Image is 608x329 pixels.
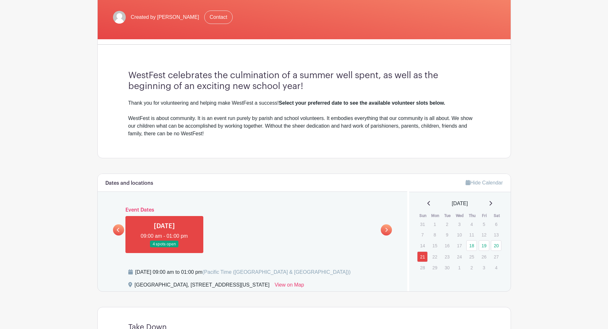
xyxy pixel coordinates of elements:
[466,213,478,219] th: Thu
[274,281,304,291] a: View on Map
[491,219,501,229] p: 6
[491,213,503,219] th: Sat
[105,180,153,186] h6: Dates and locations
[452,200,468,207] span: [DATE]
[442,219,452,229] p: 2
[454,263,465,273] p: 1
[135,281,270,291] div: [GEOGRAPHIC_DATA], [STREET_ADDRESS][US_STATE]
[479,263,489,273] p: 3
[202,269,351,275] span: (Pacific Time ([GEOGRAPHIC_DATA] & [GEOGRAPHIC_DATA]))
[466,230,477,240] p: 11
[442,241,452,250] p: 16
[131,13,199,21] span: Created by [PERSON_NAME]
[466,219,477,229] p: 4
[442,263,452,273] p: 30
[479,240,489,251] a: 19
[135,268,351,276] div: [DATE] 09:00 am to 01:00 pm
[454,252,465,262] p: 24
[466,240,477,251] a: 18
[124,207,381,213] h6: Event Dates
[454,241,465,250] p: 17
[442,252,452,262] p: 23
[454,219,465,229] p: 3
[128,70,480,92] h3: WestFest celebrates the culmination of a summer well spent, as well as the beginning of an exciti...
[430,252,440,262] p: 22
[491,240,501,251] a: 20
[417,230,428,240] p: 7
[430,219,440,229] p: 1
[479,252,489,262] p: 26
[478,213,491,219] th: Fri
[417,251,428,262] a: 21
[430,230,440,240] p: 8
[466,180,503,185] a: Hide Calendar
[429,213,442,219] th: Mon
[417,241,428,250] p: 14
[491,252,501,262] p: 27
[417,219,428,229] p: 31
[113,11,126,24] img: default-ce2991bfa6775e67f084385cd625a349d9dcbb7a52a09fb2fda1e96e2d18dcdb.png
[491,230,501,240] p: 13
[128,99,480,107] div: Thank you for volunteering and helping make WestFest a success!
[441,213,454,219] th: Tue
[466,252,477,262] p: 25
[430,241,440,250] p: 15
[454,213,466,219] th: Wed
[479,230,489,240] p: 12
[454,230,465,240] p: 10
[491,263,501,273] p: 4
[417,263,428,273] p: 28
[279,100,445,106] strong: Select your preferred date to see the available volunteer slots below.
[466,263,477,273] p: 2
[204,11,233,24] a: Contact
[442,230,452,240] p: 9
[479,219,489,229] p: 5
[430,263,440,273] p: 29
[128,115,480,138] div: WestFest is about community. It is an event run purely by parish and school volunteers. It embodi...
[417,213,429,219] th: Sun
